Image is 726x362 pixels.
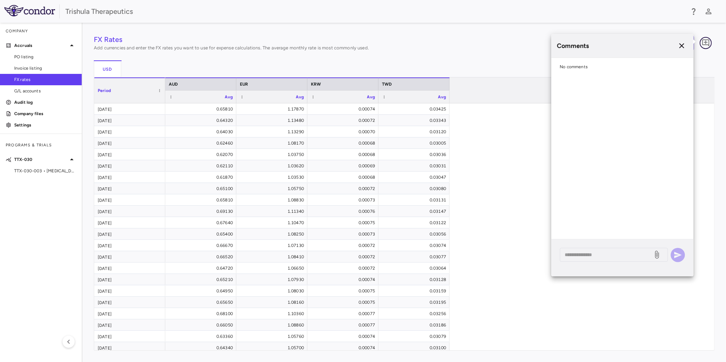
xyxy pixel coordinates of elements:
span: Period [98,88,111,93]
div: 1.08830 [243,194,304,206]
div: 0.00070 [314,126,375,137]
div: 0.00075 [314,217,375,228]
div: [DATE] [94,308,165,319]
div: [DATE] [94,137,165,148]
p: Add currencies and enter the FX rates you want to use for expense calculations. The average month... [94,45,369,51]
span: KRW [311,82,321,87]
div: [DATE] [94,342,165,353]
div: [DATE] [94,297,165,308]
div: 1.13480 [243,115,304,126]
div: 0.03120 [385,126,446,137]
div: 0.03256 [385,308,446,319]
div: 1.13290 [243,126,304,137]
div: 0.03195 [385,297,446,308]
div: 0.00072 [314,251,375,263]
div: 0.03047 [385,172,446,183]
div: 0.03425 [385,103,446,115]
div: 0.00077 [314,319,375,331]
div: 1.05760 [243,331,304,342]
div: [DATE] [94,194,165,205]
div: 0.03031 [385,160,446,172]
div: 0.03056 [385,228,446,240]
div: [DATE] [94,263,165,274]
p: Company files [14,110,76,117]
div: 0.64030 [172,126,233,137]
span: EUR [240,82,248,87]
div: 1.11340 [243,206,304,217]
div: 1.07930 [243,274,304,285]
div: 0.65650 [172,297,233,308]
div: 0.66520 [172,251,233,263]
div: 0.03100 [385,342,446,353]
span: G/L accounts [14,88,76,94]
div: 0.03147 [385,206,446,217]
div: 0.00074 [314,274,375,285]
div: 0.00076 [314,206,375,217]
div: 0.62110 [172,160,233,172]
div: 0.03079 [385,331,446,342]
div: 0.00068 [314,137,375,149]
div: 1.08160 [243,297,304,308]
div: 0.66670 [172,240,233,251]
div: 0.66050 [172,319,233,331]
span: Avg [225,94,233,99]
button: USD [94,60,121,77]
span: Invoice listing [14,65,76,71]
p: TTX-030 [14,156,68,163]
div: [DATE] [94,274,165,285]
div: 0.00075 [314,297,375,308]
div: [DATE] [94,331,165,342]
div: 0.65810 [172,103,233,115]
img: logo-full-SnFGN8VE.png [4,5,55,16]
div: [DATE] [94,240,165,251]
div: [DATE] [94,251,165,262]
div: 0.00072 [314,263,375,274]
div: 1.08860 [243,319,304,331]
div: 0.00074 [314,342,375,353]
div: 0.00068 [314,149,375,160]
div: 0.03005 [385,137,446,149]
div: 0.64320 [172,115,233,126]
p: Accruals [14,42,68,49]
div: 1.10470 [243,217,304,228]
span: Avg [296,94,304,99]
div: [DATE] [94,228,165,239]
div: 0.65810 [172,194,233,206]
div: 0.03128 [385,274,446,285]
div: 0.61870 [172,172,233,183]
div: 1.08030 [243,285,304,297]
div: 1.03750 [243,149,304,160]
div: 0.00068 [314,172,375,183]
div: [DATE] [94,115,165,126]
span: Avg [438,94,446,99]
div: 0.03122 [385,217,446,228]
div: 0.03077 [385,251,446,263]
div: [DATE] [94,149,165,160]
div: 0.00073 [314,194,375,206]
div: 1.08250 [243,228,304,240]
div: [DATE] [94,217,165,228]
div: 1.03620 [243,160,304,172]
div: 0.03064 [385,263,446,274]
span: Avg [367,94,375,99]
span: No comments [560,64,588,69]
div: 0.67640 [172,217,233,228]
div: 0.63360 [172,331,233,342]
span: TWD [382,82,392,87]
div: 0.64340 [172,342,233,353]
div: 0.00072 [314,115,375,126]
div: 0.03159 [385,285,446,297]
div: 0.69130 [172,206,233,217]
div: 1.07130 [243,240,304,251]
p: Audit log [14,99,76,106]
h6: Comments [557,41,676,50]
div: 0.00074 [314,103,375,115]
div: 0.03186 [385,319,446,331]
div: 1.03530 [243,172,304,183]
div: 0.65400 [172,228,233,240]
div: 1.08410 [243,251,304,263]
span: FX rates [14,76,76,83]
div: 0.03080 [385,183,446,194]
div: 0.00072 [314,240,375,251]
div: [DATE] [94,285,165,296]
